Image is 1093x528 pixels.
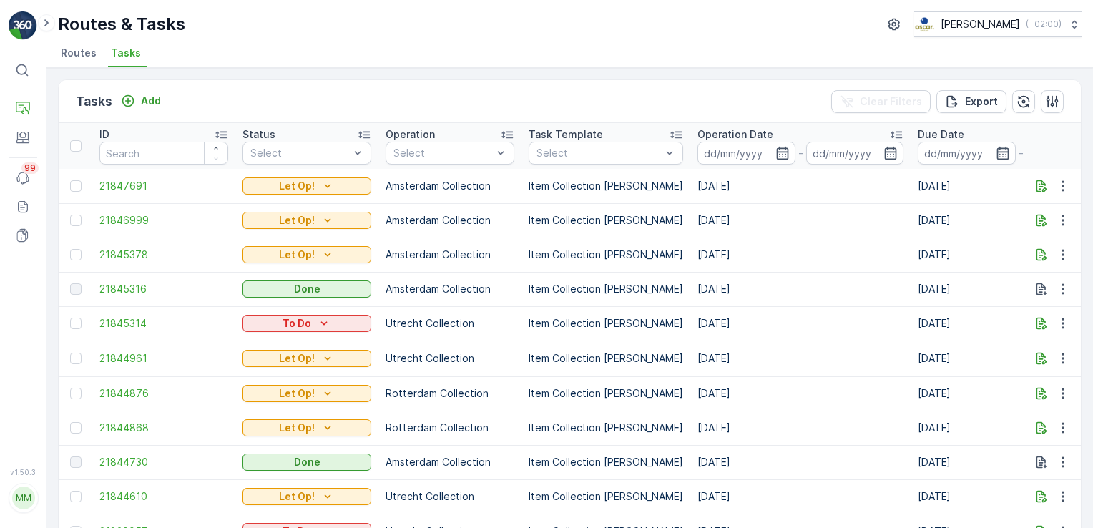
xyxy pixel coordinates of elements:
[279,248,315,262] p: Let Op!
[99,142,228,165] input: Search
[914,16,935,32] img: basis-logo_rgb2x.png
[111,46,141,60] span: Tasks
[99,316,228,331] a: 21845314
[9,11,37,40] img: logo
[12,487,35,509] div: MM
[70,388,82,399] div: Toggle Row Selected
[529,316,683,331] p: Item Collection [PERSON_NAME]
[242,127,275,142] p: Status
[70,215,82,226] div: Toggle Row Selected
[529,179,683,193] p: Item Collection [PERSON_NAME]
[831,90,931,113] button: Clear Filters
[279,386,315,401] p: Let Op!
[61,46,97,60] span: Routes
[9,164,37,192] a: 99
[690,341,911,376] td: [DATE]
[242,488,371,505] button: Let Op!
[386,386,514,401] p: Rotterdam Collection
[70,491,82,502] div: Toggle Row Selected
[386,316,514,331] p: Utrecht Collection
[24,162,36,174] p: 99
[529,282,683,296] p: Item Collection [PERSON_NAME]
[386,455,514,469] p: Amsterdam Collection
[386,213,514,228] p: Amsterdam Collection
[386,127,435,142] p: Operation
[386,248,514,262] p: Amsterdam Collection
[99,351,228,366] a: 21844961
[250,146,349,160] p: Select
[279,489,315,504] p: Let Op!
[1019,145,1024,162] p: -
[798,145,803,162] p: -
[393,146,492,160] p: Select
[99,179,228,193] a: 21847691
[9,479,37,517] button: MM
[99,213,228,228] a: 21846999
[806,142,904,165] input: dd/mm/yyyy
[242,385,371,402] button: Let Op!
[294,282,320,296] p: Done
[529,127,603,142] p: Task Template
[242,212,371,229] button: Let Op!
[99,127,109,142] p: ID
[529,386,683,401] p: Item Collection [PERSON_NAME]
[941,17,1020,31] p: [PERSON_NAME]
[70,249,82,260] div: Toggle Row Selected
[70,318,82,329] div: Toggle Row Selected
[529,248,683,262] p: Item Collection [PERSON_NAME]
[386,489,514,504] p: Utrecht Collection
[690,272,911,306] td: [DATE]
[690,203,911,238] td: [DATE]
[99,421,228,435] a: 21844868
[386,179,514,193] p: Amsterdam Collection
[242,177,371,195] button: Let Op!
[141,94,161,108] p: Add
[529,489,683,504] p: Item Collection [PERSON_NAME]
[914,11,1082,37] button: [PERSON_NAME](+02:00)
[965,94,998,109] p: Export
[690,238,911,272] td: [DATE]
[99,455,228,469] a: 21844730
[242,454,371,471] button: Done
[242,280,371,298] button: Done
[690,306,911,341] td: [DATE]
[918,127,964,142] p: Due Date
[70,456,82,468] div: Toggle Row Selected
[690,445,911,479] td: [DATE]
[70,353,82,364] div: Toggle Row Selected
[386,421,514,435] p: Rotterdam Collection
[99,282,228,296] a: 21845316
[279,179,315,193] p: Let Op!
[283,316,311,331] p: To Do
[242,246,371,263] button: Let Op!
[529,213,683,228] p: Item Collection [PERSON_NAME]
[242,350,371,367] button: Let Op!
[1026,19,1062,30] p: ( +02:00 )
[386,282,514,296] p: Amsterdam Collection
[279,421,315,435] p: Let Op!
[386,351,514,366] p: Utrecht Collection
[529,455,683,469] p: Item Collection [PERSON_NAME]
[918,142,1016,165] input: dd/mm/yyyy
[536,146,661,160] p: Select
[279,351,315,366] p: Let Op!
[860,94,922,109] p: Clear Filters
[690,479,911,514] td: [DATE]
[58,13,185,36] p: Routes & Tasks
[99,386,228,401] span: 21844876
[242,419,371,436] button: Let Op!
[99,248,228,262] a: 21845378
[529,351,683,366] p: Item Collection [PERSON_NAME]
[115,92,167,109] button: Add
[9,468,37,476] span: v 1.50.3
[70,422,82,434] div: Toggle Row Selected
[697,127,773,142] p: Operation Date
[279,213,315,228] p: Let Op!
[690,169,911,203] td: [DATE]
